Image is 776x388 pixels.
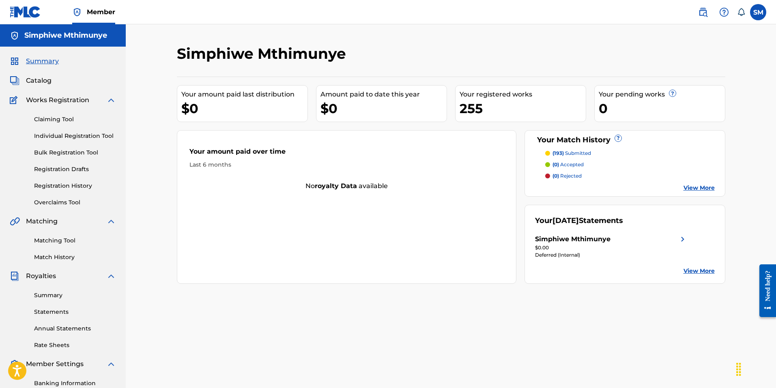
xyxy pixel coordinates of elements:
span: (0) [552,161,559,167]
span: ? [615,135,621,141]
div: Notifications [737,8,745,16]
div: Your registered works [460,90,586,99]
div: Help [716,4,732,20]
h5: Simphiwe Mthimunye [24,31,107,40]
span: Catalog [26,76,52,86]
a: View More [684,184,715,192]
a: View More [684,267,715,275]
span: Member Settings [26,359,84,369]
p: rejected [552,172,582,180]
iframe: Chat Widget [735,349,776,388]
span: (0) [552,173,559,179]
a: Simphiwe Mthimunyeright chevron icon$0.00Deferred (Internal) [535,234,688,259]
div: Drag [732,357,745,382]
div: $0.00 [535,244,688,251]
div: $0 [181,99,307,118]
a: CatalogCatalog [10,76,52,86]
div: Your pending works [599,90,725,99]
a: Bulk Registration Tool [34,148,116,157]
iframe: Resource Center [753,258,776,323]
img: search [698,7,708,17]
a: Public Search [695,4,711,20]
a: Banking Information [34,379,116,388]
img: Catalog [10,76,19,86]
a: Overclaims Tool [34,198,116,207]
span: Summary [26,56,59,66]
img: Summary [10,56,19,66]
div: $0 [320,99,447,118]
span: Works Registration [26,95,89,105]
div: No available [177,181,516,191]
span: ? [669,90,676,96]
img: Works Registration [10,95,20,105]
p: accepted [552,161,584,168]
img: Member Settings [10,359,19,369]
a: Statements [34,308,116,316]
h2: Simphiwe Mthimunye [177,45,350,63]
img: Matching [10,217,20,226]
div: Your amount paid over time [189,147,504,161]
img: Royalties [10,271,19,281]
div: User Menu [750,4,766,20]
img: Top Rightsholder [72,7,82,17]
div: Your Statements [535,215,623,226]
div: 0 [599,99,725,118]
img: Accounts [10,31,19,41]
p: submitted [552,150,591,157]
img: right chevron icon [678,234,688,244]
a: (0) accepted [545,161,715,168]
a: (0) rejected [545,172,715,180]
a: Summary [34,291,116,300]
img: expand [106,271,116,281]
div: Your amount paid last distribution [181,90,307,99]
span: (193) [552,150,564,156]
a: Rate Sheets [34,341,116,349]
img: MLC Logo [10,6,41,18]
img: help [719,7,729,17]
a: Match History [34,253,116,262]
span: Member [87,7,115,17]
div: 255 [460,99,586,118]
img: expand [106,359,116,369]
a: (193) submitted [545,150,715,157]
a: Individual Registration Tool [34,132,116,140]
div: Your Match History [535,135,715,146]
a: Matching Tool [34,236,116,245]
a: Registration Drafts [34,165,116,174]
div: Amount paid to date this year [320,90,447,99]
div: Simphiwe Mthimunye [535,234,610,244]
img: expand [106,95,116,105]
div: Last 6 months [189,161,504,169]
span: Royalties [26,271,56,281]
div: Deferred (Internal) [535,251,688,259]
a: SummarySummary [10,56,59,66]
a: Registration History [34,182,116,190]
span: [DATE] [552,216,579,225]
strong: royalty data [315,182,357,190]
a: Claiming Tool [34,115,116,124]
a: Annual Statements [34,324,116,333]
span: Matching [26,217,58,226]
img: expand [106,217,116,226]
